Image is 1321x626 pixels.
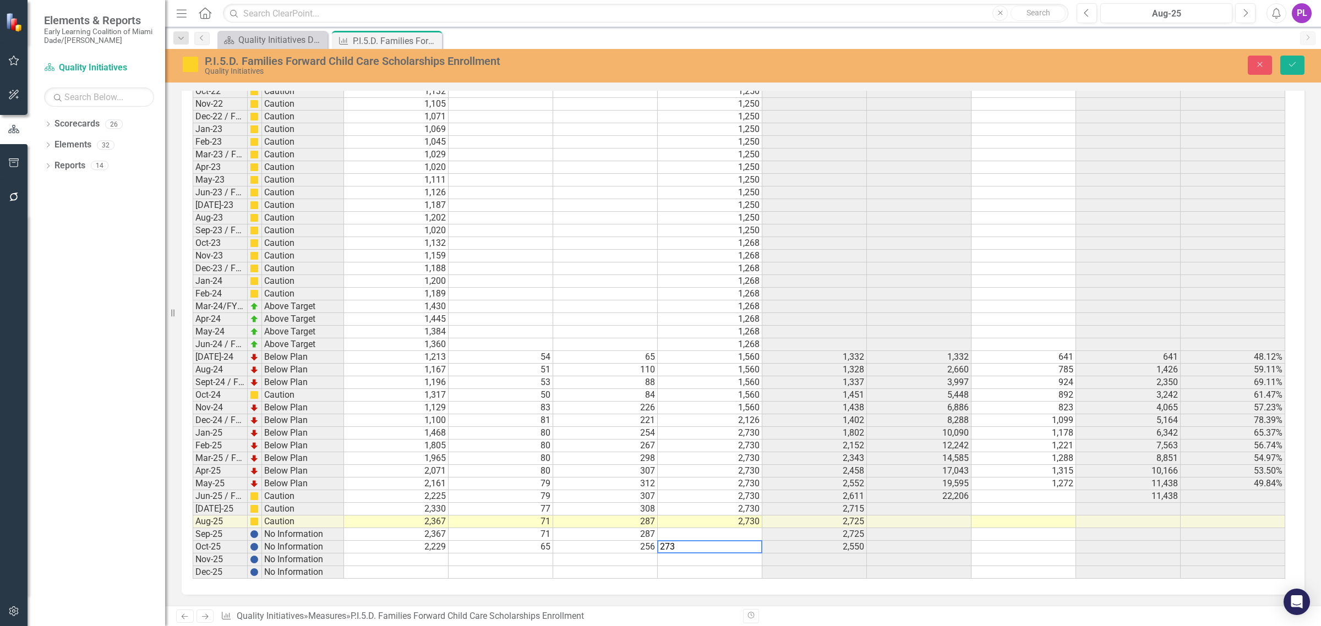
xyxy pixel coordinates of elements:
[262,199,344,212] td: Caution
[193,300,248,313] td: Mar-24/FY23/24-Q3
[193,149,248,161] td: Mar-23 / FY22-23, Q3
[344,541,449,553] td: 2,229
[553,465,658,477] td: 307
[250,391,259,399] img: cBAA0RP0Y6D5n+AAAAAElFTkSuQmCC
[658,98,762,111] td: 1,250
[971,364,1076,376] td: 785
[344,212,449,224] td: 1,202
[449,427,553,440] td: 80
[971,402,1076,414] td: 823
[344,186,449,199] td: 1,126
[1292,3,1312,23] button: PL
[658,515,762,528] td: 2,730
[344,452,449,465] td: 1,965
[193,161,248,174] td: Apr-23
[762,515,867,528] td: 2,725
[762,541,867,553] td: 2,550
[449,364,553,376] td: 51
[762,503,867,515] td: 2,715
[250,479,259,488] img: TnMDeAgwAPMxUmUi88jYAAAAAElFTkSuQmCC
[658,123,762,136] td: 1,250
[193,364,248,376] td: Aug-24
[193,389,248,402] td: Oct-24
[262,503,344,515] td: Caution
[193,250,248,262] td: Nov-23
[1181,351,1285,364] td: 48.12%
[762,351,867,364] td: 1,332
[553,389,658,402] td: 84
[193,262,248,275] td: Dec-23 / FY23-24, Q2
[250,125,259,134] img: cBAA0RP0Y6D5n+AAAAAElFTkSuQmCC
[1181,477,1285,490] td: 49.84%
[250,302,259,311] img: zOikAAAAAElFTkSuQmCC
[193,98,248,111] td: Nov-22
[344,465,449,477] td: 2,071
[193,326,248,338] td: May-24
[658,275,762,288] td: 1,268
[449,414,553,427] td: 81
[1181,402,1285,414] td: 57.23%
[867,376,971,389] td: 3,997
[867,414,971,427] td: 8,288
[658,338,762,351] td: 1,268
[262,477,344,490] td: Below Plan
[449,490,553,503] td: 79
[250,454,259,463] img: TnMDeAgwAPMxUmUi88jYAAAAAElFTkSuQmCC
[344,427,449,440] td: 1,468
[449,541,553,553] td: 65
[658,414,762,427] td: 2,126
[971,465,1076,477] td: 1,315
[1076,376,1181,389] td: 2,350
[262,98,344,111] td: Caution
[344,364,449,376] td: 1,167
[193,275,248,288] td: Jan-24
[182,56,199,73] img: Caution
[220,33,325,47] a: Quality Initiatives Dashboards
[250,365,259,374] img: TnMDeAgwAPMxUmUi88jYAAAAAElFTkSuQmCC
[344,490,449,503] td: 2,225
[762,427,867,440] td: 1,802
[250,504,259,513] img: cBAA0RP0Y6D5n+AAAAAElFTkSuQmCC
[250,568,259,576] img: BgCOk07PiH71IgAAAABJRU5ErkJggg==
[262,389,344,402] td: Caution
[250,163,259,172] img: cBAA0RP0Y6D5n+AAAAAElFTkSuQmCC
[262,465,344,477] td: Below Plan
[344,199,449,212] td: 1,187
[1076,440,1181,452] td: 7,563
[250,264,259,273] img: cBAA0RP0Y6D5n+AAAAAElFTkSuQmCC
[250,112,259,121] img: cBAA0RP0Y6D5n+AAAAAElFTkSuQmCC
[250,251,259,260] img: cBAA0RP0Y6D5n+AAAAAElFTkSuQmCC
[344,136,449,149] td: 1,045
[193,111,248,123] td: Dec-22 / FY22-23,Q2
[867,364,971,376] td: 2,660
[262,541,344,553] td: No Information
[553,477,658,490] td: 312
[250,239,259,248] img: cBAA0RP0Y6D5n+AAAAAElFTkSuQmCC
[54,118,100,130] a: Scorecards
[54,139,91,151] a: Elements
[250,340,259,349] img: zOikAAAAAElFTkSuQmCC
[238,33,325,47] div: Quality Initiatives Dashboards
[262,136,344,149] td: Caution
[1076,414,1181,427] td: 5,164
[658,440,762,452] td: 2,730
[193,351,248,364] td: [DATE]-24
[44,62,154,74] a: Quality Initiatives
[449,440,553,452] td: 80
[193,136,248,149] td: Feb-23
[193,427,248,440] td: Jan-25
[250,542,259,551] img: BgCOk07PiH71IgAAAABJRU5ErkJggg==
[344,389,449,402] td: 1,317
[262,351,344,364] td: Below Plan
[193,566,248,579] td: Dec-25
[1181,364,1285,376] td: 59.11%
[193,237,248,250] td: Oct-23
[344,515,449,528] td: 2,367
[262,237,344,250] td: Caution
[262,338,344,351] td: Above Target
[262,402,344,414] td: Below Plan
[193,541,248,553] td: Oct-25
[344,98,449,111] td: 1,105
[262,186,344,199] td: Caution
